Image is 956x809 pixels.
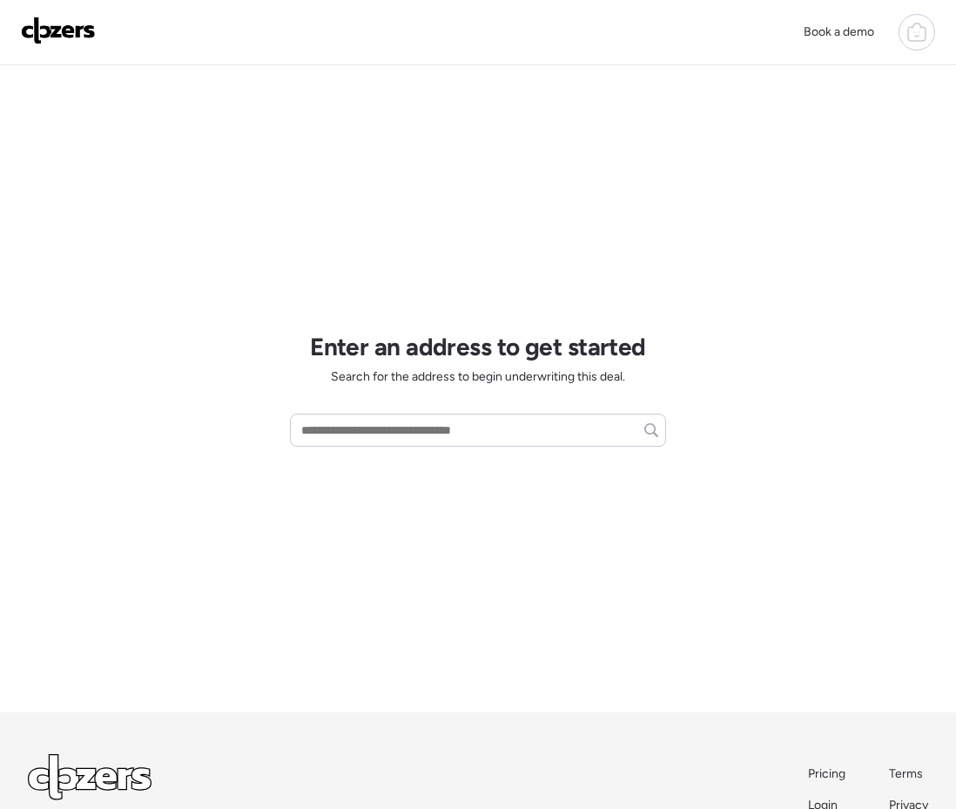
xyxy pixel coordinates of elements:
img: Logo [21,17,96,44]
span: Pricing [808,766,845,781]
h1: Enter an address to get started [310,332,646,361]
span: Terms [889,766,923,781]
img: Logo Light [28,754,151,800]
span: Book a demo [804,24,874,39]
a: Terms [889,765,928,783]
span: Search for the address to begin underwriting this deal. [331,368,625,386]
a: Pricing [808,765,847,783]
